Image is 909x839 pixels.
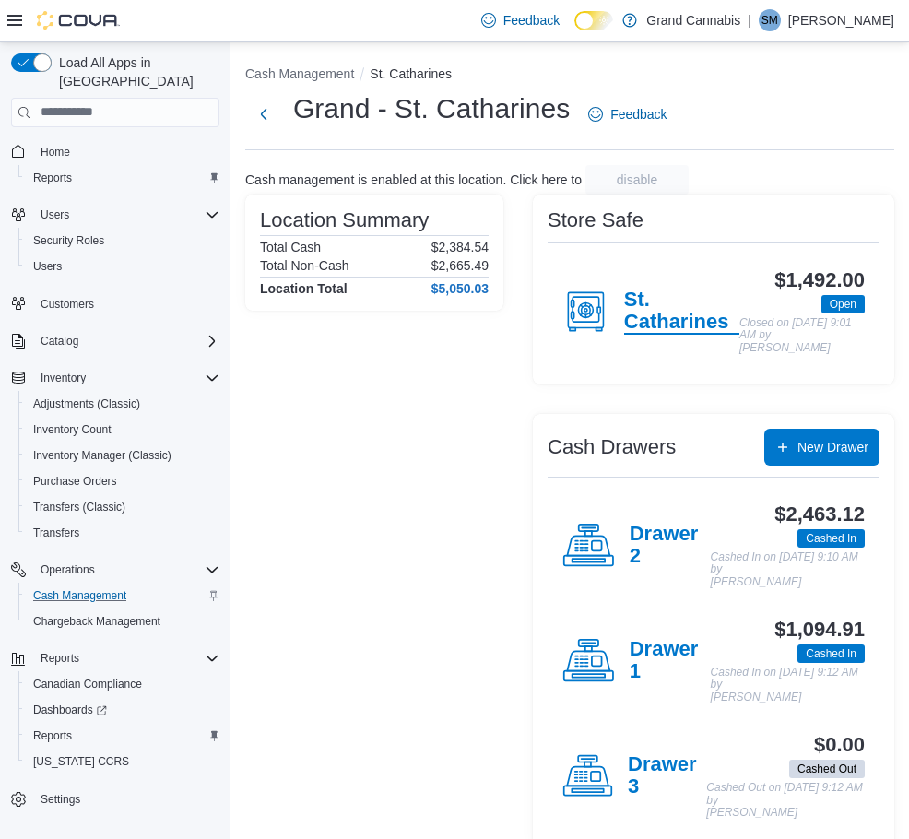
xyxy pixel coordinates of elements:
[41,297,94,312] span: Customers
[33,614,160,629] span: Chargeback Management
[41,207,69,222] span: Users
[431,240,489,254] p: $2,384.54
[33,141,77,163] a: Home
[18,391,227,417] button: Adjustments (Classic)
[26,444,219,467] span: Inventory Manager (Classic)
[711,551,865,589] p: Cashed In on [DATE] 9:10 AM by [PERSON_NAME]
[33,787,219,810] span: Settings
[617,171,657,189] span: disable
[33,647,87,669] button: Reports
[18,723,227,749] button: Reports
[503,11,560,30] span: Feedback
[585,165,689,195] button: disable
[18,609,227,634] button: Chargeback Management
[33,292,219,315] span: Customers
[26,725,79,747] a: Reports
[260,209,429,231] h3: Location Summary
[41,145,70,160] span: Home
[33,330,219,352] span: Catalog
[18,254,227,279] button: Users
[26,585,134,607] a: Cash Management
[474,2,567,39] a: Feedback
[610,105,667,124] span: Feedback
[26,419,119,441] a: Inventory Count
[33,677,142,691] span: Canadian Compliance
[26,167,79,189] a: Reports
[33,448,171,463] span: Inventory Manager (Classic)
[33,140,219,163] span: Home
[41,651,79,666] span: Reports
[748,9,751,31] p: |
[18,417,227,443] button: Inventory Count
[4,328,227,354] button: Catalog
[260,281,348,296] h4: Location Total
[797,529,865,548] span: Cashed In
[548,436,676,458] h3: Cash Drawers
[814,734,865,756] h3: $0.00
[18,520,227,546] button: Transfers
[33,330,86,352] button: Catalog
[18,749,227,774] button: [US_STATE] CCRS
[26,496,219,518] span: Transfers (Classic)
[774,269,865,291] h3: $1,492.00
[797,644,865,663] span: Cashed In
[33,293,101,315] a: Customers
[18,671,227,697] button: Canadian Compliance
[33,500,125,514] span: Transfers (Classic)
[33,559,102,581] button: Operations
[33,526,79,540] span: Transfers
[797,761,856,777] span: Cashed Out
[548,209,643,231] h3: Store Safe
[806,530,856,547] span: Cashed In
[431,281,489,296] h4: $5,050.03
[4,645,227,671] button: Reports
[26,470,219,492] span: Purchase Orders
[628,753,706,799] h4: Drawer 3
[26,673,219,695] span: Canadian Compliance
[33,728,72,743] span: Reports
[33,647,219,669] span: Reports
[26,496,133,518] a: Transfers (Classic)
[711,667,865,704] p: Cashed In on [DATE] 9:12 AM by [PERSON_NAME]
[4,202,227,228] button: Users
[26,699,114,721] a: Dashboards
[761,9,778,31] span: SM
[581,96,674,133] a: Feedback
[26,167,219,189] span: Reports
[789,760,865,778] span: Cashed Out
[245,66,354,81] button: Cash Management
[18,583,227,609] button: Cash Management
[41,334,78,349] span: Catalog
[293,90,570,127] h1: Grand - St. Catharines
[759,9,781,31] div: Sara Mackie
[41,371,86,385] span: Inventory
[52,53,219,90] span: Load All Apps in [GEOGRAPHIC_DATA]
[33,204,77,226] button: Users
[18,228,227,254] button: Security Roles
[18,697,227,723] a: Dashboards
[33,367,219,389] span: Inventory
[18,468,227,494] button: Purchase Orders
[26,610,219,632] span: Chargeback Management
[26,230,219,252] span: Security Roles
[26,255,219,278] span: Users
[245,172,582,187] p: Cash management is enabled at this location. Click here to
[774,619,865,641] h3: $1,094.91
[33,559,219,581] span: Operations
[630,523,711,569] h4: Drawer 2
[574,30,575,31] span: Dark Mode
[33,588,126,603] span: Cash Management
[4,365,227,391] button: Inventory
[33,788,88,810] a: Settings
[26,255,69,278] a: Users
[706,782,865,820] p: Cashed Out on [DATE] 9:12 AM by [PERSON_NAME]
[806,645,856,662] span: Cashed In
[26,444,179,467] a: Inventory Manager (Classic)
[370,66,452,81] button: St. Catharines
[245,96,282,133] button: Next
[4,138,227,165] button: Home
[26,610,168,632] a: Chargeback Management
[260,258,349,273] h6: Total Non-Cash
[26,230,112,252] a: Security Roles
[431,258,489,273] p: $2,665.49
